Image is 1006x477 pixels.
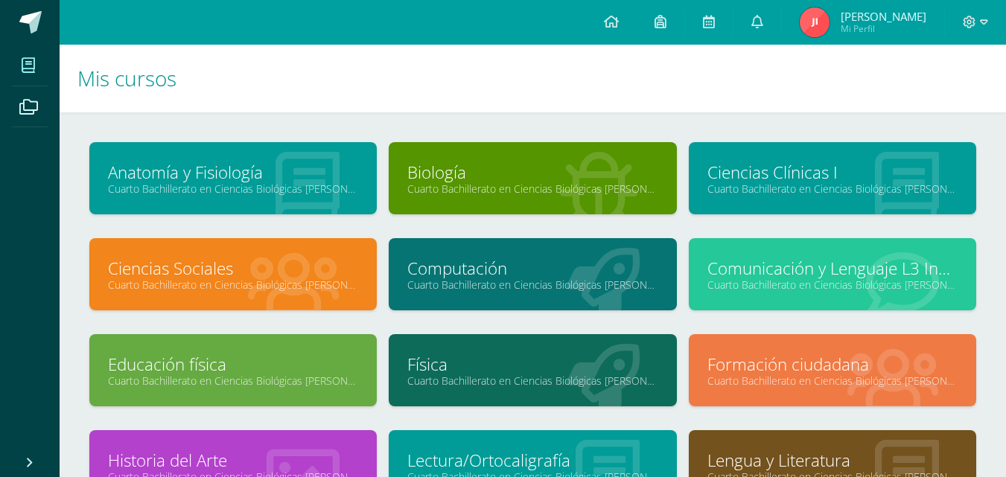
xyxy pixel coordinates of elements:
[407,374,658,388] a: Cuarto Bachillerato en Ciencias Biológicas [PERSON_NAME]. CCLL en Ciencias Biológicas "A"
[841,22,926,35] span: Mi Perfil
[407,449,658,472] a: Lectura/Ortocaligrafía
[707,182,958,196] a: Cuarto Bachillerato en Ciencias Biológicas [PERSON_NAME]. CCLL en Ciencias Biológicas "A"
[707,278,958,292] a: Cuarto Bachillerato en Ciencias Biológicas [PERSON_NAME]. CCLL en Ciencias Biológicas "A"
[407,278,658,292] a: Cuarto Bachillerato en Ciencias Biológicas [PERSON_NAME]. CCLL en Ciencias Biológicas "A"
[407,257,658,280] a: Computación
[77,64,176,92] span: Mis cursos
[407,182,658,196] a: Cuarto Bachillerato en Ciencias Biológicas [PERSON_NAME]. CCLL en Ciencias Biológicas "A"
[707,449,958,472] a: Lengua y Literatura
[407,353,658,376] a: Física
[108,257,358,280] a: Ciencias Sociales
[108,278,358,292] a: Cuarto Bachillerato en Ciencias Biológicas [PERSON_NAME]. CCLL en Ciencias Biológicas "A"
[707,257,958,280] a: Comunicación y Lenguaje L3 Inglés
[800,7,830,37] img: 9af540bfe98442766a4175f9852281f5.png
[108,374,358,388] a: Cuarto Bachillerato en Ciencias Biológicas [PERSON_NAME]. CCLL en Ciencias Biológicas "A"
[707,161,958,184] a: Ciencias Clínicas I
[108,449,358,472] a: Historia del Arte
[108,353,358,376] a: Educación física
[707,353,958,376] a: Formación ciudadana
[841,9,926,24] span: [PERSON_NAME]
[108,182,358,196] a: Cuarto Bachillerato en Ciencias Biológicas [PERSON_NAME]. CCLL en Ciencias Biológicas "A"
[407,161,658,184] a: Biología
[108,161,358,184] a: Anatomía y Fisiología
[707,374,958,388] a: Cuarto Bachillerato en Ciencias Biológicas [PERSON_NAME]. CCLL en Ciencias Biológicas "A"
